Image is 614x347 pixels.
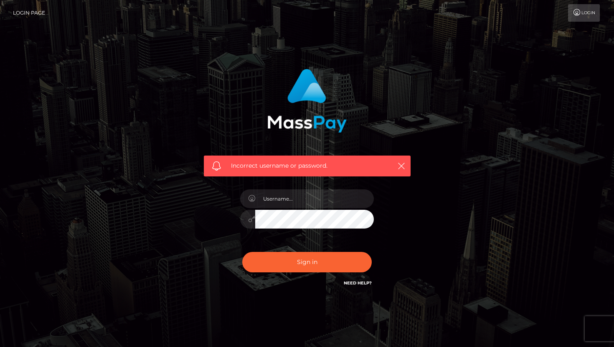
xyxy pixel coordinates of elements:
[13,4,45,22] a: Login Page
[242,252,372,272] button: Sign in
[344,280,372,286] a: Need Help?
[255,189,374,208] input: Username...
[231,161,383,170] span: Incorrect username or password.
[568,4,600,22] a: Login
[267,69,347,133] img: MassPay Login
